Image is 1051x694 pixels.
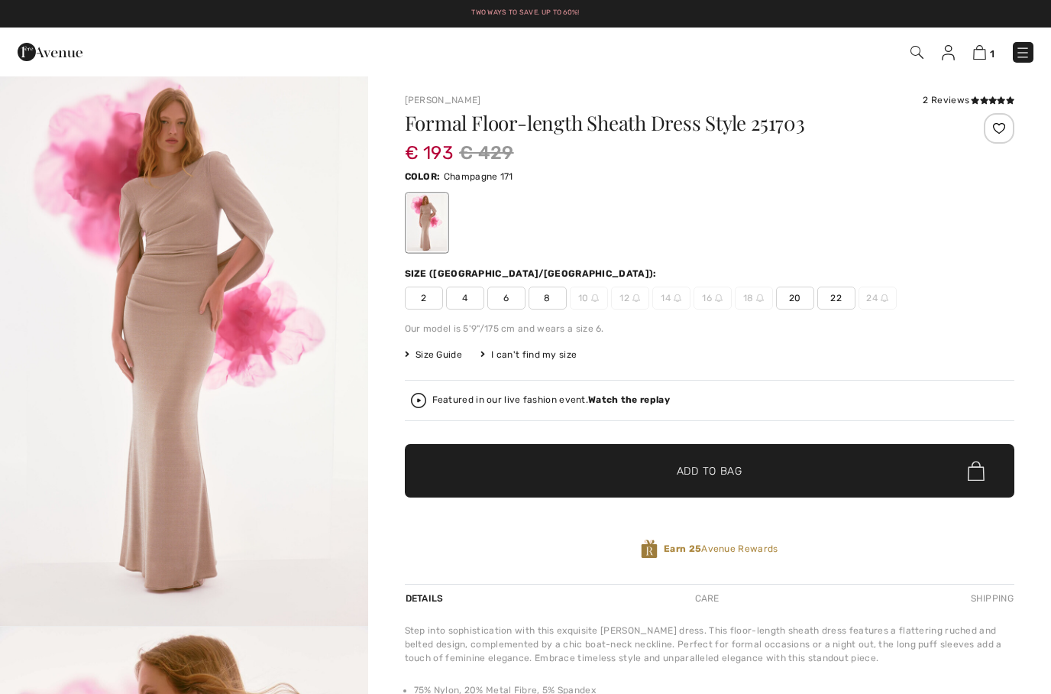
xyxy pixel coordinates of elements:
span: 2 [405,287,443,310]
span: 4 [446,287,484,310]
span: 24 [859,287,897,310]
img: ring-m.svg [756,294,764,302]
div: Details [405,585,448,612]
span: 8 [529,287,567,310]
span: 6 [487,287,525,310]
div: Featured in our live fashion event. [432,395,670,405]
span: Avenue Rewards [664,542,778,556]
div: 2 Reviews [923,93,1014,107]
span: € 429 [459,139,514,167]
strong: Watch the replay [588,394,670,405]
img: ring-m.svg [715,294,723,302]
span: 10 [570,287,608,310]
div: Size ([GEOGRAPHIC_DATA]/[GEOGRAPHIC_DATA]): [405,267,660,281]
a: Two ways to save. Up to 60%! [471,8,579,16]
span: Size Guide [405,348,462,362]
span: 1 [990,48,994,60]
span: Color: [405,171,441,182]
div: Shipping [967,585,1014,612]
img: Watch the replay [411,393,426,408]
h1: Formal Floor-length Sheath Dress Style 251703 [405,113,913,133]
img: Menu [1015,45,1030,60]
img: ring-m.svg [674,294,681,302]
img: ring-m.svg [881,294,888,302]
img: Bag.svg [968,461,985,481]
span: Add to Bag [677,463,742,479]
img: Search [910,46,923,59]
span: 18 [735,287,773,310]
div: Champagne 171 [406,194,446,251]
a: 1 [973,43,994,61]
a: [PERSON_NAME] [405,95,481,105]
a: 1ère Avenue [18,44,82,58]
span: € 193 [405,127,454,164]
strong: Earn 25 [664,543,701,554]
span: 12 [611,287,649,310]
span: 14 [652,287,690,310]
span: 16 [694,287,732,310]
div: Care [682,585,732,612]
img: ring-m.svg [632,294,640,302]
img: 1ère Avenue [18,37,82,67]
button: Add to Bag [405,444,1014,498]
img: My Info [942,45,955,60]
img: ring-m.svg [591,294,599,302]
span: Champagne 171 [444,171,513,182]
div: Step into sophistication with this exquisite [PERSON_NAME] dress. This floor-length sheath dress ... [405,624,1014,665]
img: Shopping Bag [973,45,986,60]
span: 20 [776,287,814,310]
img: Avenue Rewards [641,539,658,559]
span: 22 [817,287,855,310]
div: I can't find my size [480,348,577,362]
div: Our model is 5'9"/175 cm and wears a size 6. [405,322,1014,336]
